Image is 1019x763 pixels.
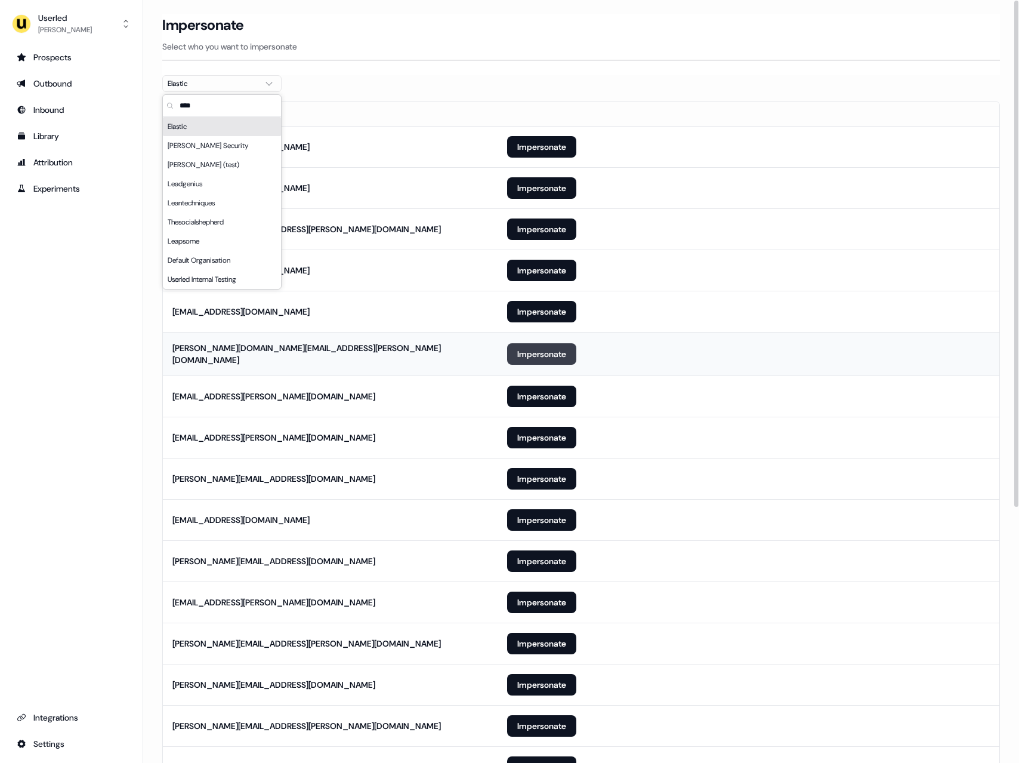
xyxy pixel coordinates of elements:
a: Go to prospects [10,48,133,67]
button: Impersonate [507,468,576,490]
div: Attribution [17,156,126,168]
button: Impersonate [507,136,576,158]
div: Leantechniques [163,193,281,213]
button: Impersonate [507,301,576,322]
div: [EMAIL_ADDRESS][PERSON_NAME][DOMAIN_NAME] [172,596,375,608]
button: Impersonate [507,343,576,365]
div: Library [17,130,126,142]
a: Go to templates [10,127,133,146]
div: [PERSON_NAME][EMAIL_ADDRESS][DOMAIN_NAME] [172,473,375,485]
a: Go to integrations [10,708,133,727]
div: Leadgenius [163,174,281,193]
p: Select who you want to impersonate [162,41,1000,53]
button: Impersonate [507,550,576,572]
div: Settings [17,738,126,750]
a: Go to experiments [10,179,133,198]
button: Impersonate [507,633,576,654]
a: Go to attribution [10,153,133,172]
div: [EMAIL_ADDRESS][PERSON_NAME][DOMAIN_NAME] [172,432,375,444]
button: Elastic [162,75,282,92]
div: Leapsome [163,232,281,251]
button: Userled[PERSON_NAME] [10,10,133,38]
button: Impersonate [507,509,576,531]
h3: Impersonate [162,16,244,34]
div: Experiments [17,183,126,195]
button: Impersonate [507,260,576,281]
div: [EMAIL_ADDRESS][DOMAIN_NAME] [172,514,310,526]
div: Elastic [163,117,281,136]
div: [PERSON_NAME][EMAIL_ADDRESS][PERSON_NAME][DOMAIN_NAME] [172,223,441,235]
button: Impersonate [507,219,576,240]
div: Default Organisation [163,251,281,270]
div: [PERSON_NAME] Security [163,136,281,155]
div: Suggestions [163,117,281,289]
th: Email [163,102,498,126]
a: Go to integrations [10,734,133,753]
button: Impersonate [507,177,576,199]
div: [PERSON_NAME] (test) [163,155,281,174]
div: Userled Internal Testing [163,270,281,289]
div: Integrations [17,712,126,724]
button: Impersonate [507,715,576,737]
button: Impersonate [507,386,576,407]
div: [PERSON_NAME][DOMAIN_NAME][EMAIL_ADDRESS][PERSON_NAME][DOMAIN_NAME] [172,342,488,366]
div: [EMAIL_ADDRESS][PERSON_NAME][DOMAIN_NAME] [172,390,375,402]
div: Inbound [17,104,126,116]
div: [PERSON_NAME][EMAIL_ADDRESS][DOMAIN_NAME] [172,679,375,691]
div: [PERSON_NAME][EMAIL_ADDRESS][DOMAIN_NAME] [172,555,375,567]
div: Prospects [17,51,126,63]
a: Go to Inbound [10,100,133,119]
div: Thesocialshepherd [163,213,281,232]
button: Impersonate [507,427,576,448]
button: Impersonate [507,592,576,613]
div: Outbound [17,78,126,90]
button: Impersonate [507,674,576,696]
div: [PERSON_NAME][EMAIL_ADDRESS][PERSON_NAME][DOMAIN_NAME] [172,638,441,650]
div: Elastic [168,78,257,90]
div: [PERSON_NAME] [38,24,92,36]
a: Go to outbound experience [10,74,133,93]
div: Userled [38,12,92,24]
div: [PERSON_NAME][EMAIL_ADDRESS][PERSON_NAME][DOMAIN_NAME] [172,720,441,732]
div: [EMAIL_ADDRESS][DOMAIN_NAME] [172,306,310,318]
